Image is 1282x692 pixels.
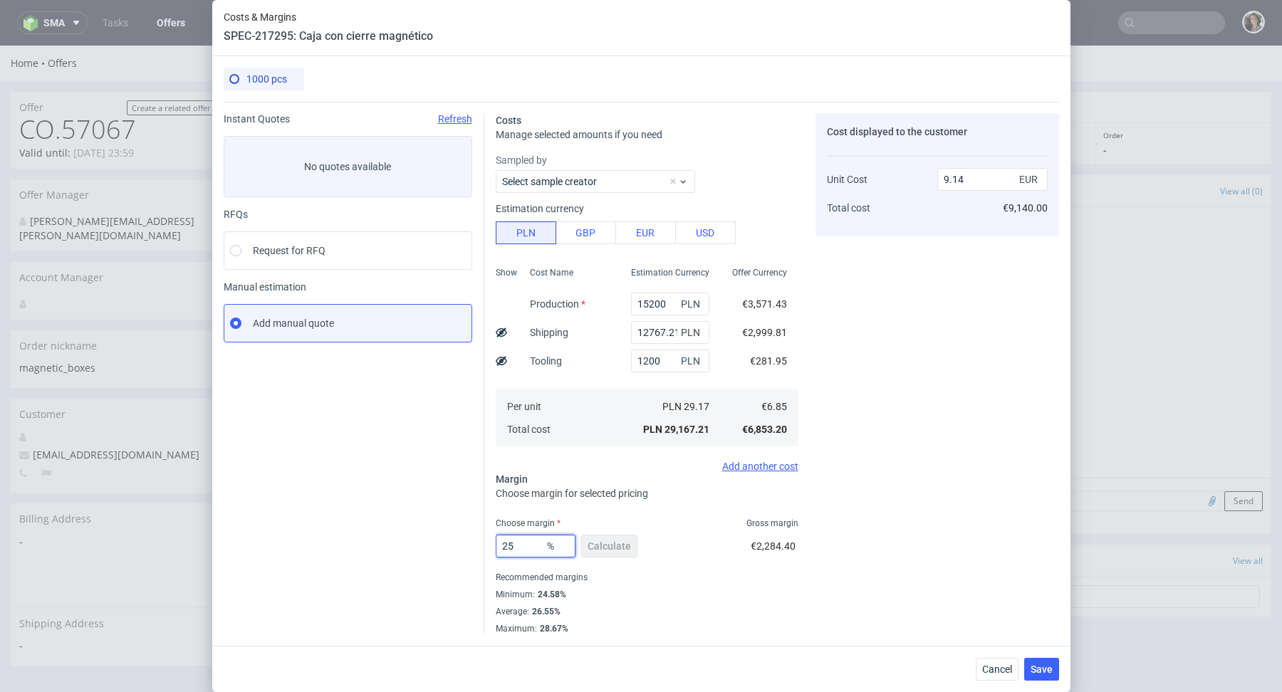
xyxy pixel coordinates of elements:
span: Margin [496,473,528,485]
div: Average : [496,603,798,620]
div: Progress [235,46,1271,78]
span: Refresh [438,113,472,125]
td: Valid until [244,281,440,313]
p: Shipping & Billing Filled [476,85,697,95]
div: 26.55% [529,606,561,617]
span: Request for RFQ [253,243,325,258]
span: Cost displayed to the customer [827,126,967,137]
p: magnetic_boxes [19,315,216,330]
div: Send to Customer [235,130,743,162]
div: Offer Manager [11,134,224,165]
a: Create a related offer [127,55,216,70]
span: €6.85 [761,401,787,412]
span: €3,571.43 [742,298,787,310]
span: PLN [678,294,707,314]
span: % [544,536,573,556]
td: Locale [244,492,440,528]
span: Tasks [772,508,798,522]
span: Costs [496,115,521,126]
div: 28.67% [537,623,568,634]
a: User (0) [834,130,866,161]
div: Billing Address [11,458,224,489]
input: 0.00 [631,321,709,344]
button: Single payment (default) [444,639,734,659]
span: Total cost [507,424,551,435]
td: Estimated By [244,386,440,422]
p: - [1103,98,1264,112]
button: Save [1024,658,1059,681]
div: Customer [11,353,224,384]
span: EUR [1016,169,1045,189]
button: GBP [556,221,616,244]
td: NO [715,171,734,188]
label: Choose margin [496,518,561,528]
label: Sampled by [496,153,798,167]
span: Manual estimation [224,281,472,293]
td: Account Manager [244,422,440,458]
div: 24.58% [535,589,566,600]
span: Unit Cost [827,174,867,185]
button: EUR [615,221,676,244]
a: View all [1233,509,1263,521]
div: Custom Offer Settings [235,206,743,238]
span: Choose margin for selected pricing [496,488,648,499]
span: €281.95 [750,355,787,367]
span: Gross margin [746,518,798,529]
h1: CO.57067 [19,70,216,98]
a: Preview [565,215,643,230]
input: 0.00 [631,293,709,315]
span: Estimation Currency [631,267,709,278]
p: Valid until: [19,100,134,115]
p: Payment [918,85,1089,95]
td: Payment [244,637,440,669]
span: €2,284.40 [751,540,796,552]
div: Add another cost [496,461,798,472]
header: SPEC-217295: Caja con cierre magnético [224,28,433,44]
span: Comments [772,138,823,152]
span: €2,999.81 [742,327,787,338]
div: Order nickname [11,285,224,316]
a: Copy link for customers [656,215,734,230]
input: 0.00 [631,350,709,372]
span: €9,140.00 [1003,202,1048,214]
td: Order Manager [244,313,440,350]
td: Qualified By [244,350,440,386]
div: Account Manager [11,216,224,248]
label: Shipping [530,327,568,338]
a: All (0) [1009,130,1031,161]
div: Recommended margins [496,569,798,586]
label: Production [530,298,585,310]
span: Manage selected amounts if you need [496,129,662,140]
div: Shipping Address [11,562,224,594]
td: Assumed delivery country [244,565,440,601]
a: Home [11,11,48,24]
td: Region [244,528,440,565]
p: - [711,98,903,112]
a: View in [GEOGRAPHIC_DATA] [474,215,551,230]
div: Offer [11,46,224,70]
div: Instant Quotes [224,113,472,125]
span: Costs & Margins [224,11,433,23]
span: PLN [678,323,707,342]
div: Maximum : [496,620,798,634]
span: Add manual quote [253,316,334,330]
span: PLN 29.17 [662,401,709,412]
button: Cancel [976,658,1018,681]
span: - [19,489,216,503]
td: Hubspot Deal [244,458,440,492]
time: [DATE] 23:59 [73,100,134,114]
td: Offer sent to Customer [244,171,715,188]
span: Per unit [507,401,541,412]
input: Send offer to customer [527,138,622,153]
span: Show [496,267,517,278]
span: PLN 29,167.21 [643,424,709,435]
input: 0.00 [496,535,575,557]
label: Tooling [530,355,562,367]
label: Estimation currency [496,203,584,214]
p: Offer sent to customer [242,85,462,95]
a: Offers [48,11,77,24]
span: Offer Currency [732,267,787,278]
button: PLN [496,221,556,244]
button: USD [675,221,736,244]
span: €6,853.20 [742,424,787,435]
